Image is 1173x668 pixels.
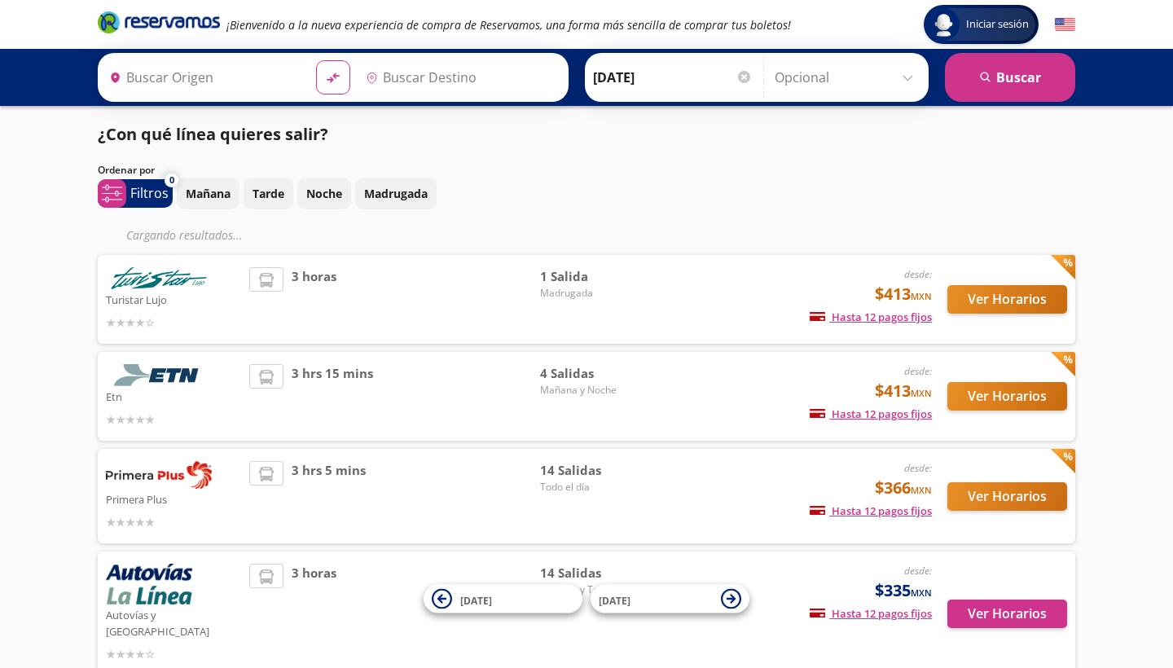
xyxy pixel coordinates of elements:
[911,587,932,599] small: MXN
[810,503,932,518] span: Hasta 12 pagos fijos
[540,364,654,383] span: 4 Salidas
[292,564,336,663] span: 3 horas
[593,57,753,98] input: Elegir Fecha
[359,57,560,98] input: Buscar Destino
[98,179,173,208] button: 0Filtros
[810,310,932,324] span: Hasta 12 pagos fijos
[106,489,241,508] p: Primera Plus
[540,461,654,480] span: 14 Salidas
[292,364,373,428] span: 3 hrs 15 mins
[875,282,932,306] span: $413
[810,407,932,421] span: Hasta 12 pagos fijos
[947,600,1067,628] button: Ver Horarios
[106,386,241,406] p: Etn
[1055,15,1075,35] button: English
[911,387,932,399] small: MXN
[226,17,791,33] em: ¡Bienvenido a la nueva experiencia de compra de Reservamos, una forma más sencilla de comprar tus...
[599,593,630,607] span: [DATE]
[540,480,654,494] span: Todo el día
[424,585,582,613] button: [DATE]
[960,16,1035,33] span: Iniciar sesión
[540,286,654,301] span: Madrugada
[947,482,1067,511] button: Ver Horarios
[306,185,342,202] p: Noche
[911,484,932,496] small: MXN
[106,461,212,489] img: Primera Plus
[355,178,437,209] button: Madrugada
[106,289,241,309] p: Turistar Lujo
[106,364,212,386] img: Etn
[775,57,920,98] input: Opcional
[810,606,932,621] span: Hasta 12 pagos fijos
[106,604,241,639] p: Autovías y [GEOGRAPHIC_DATA]
[292,461,366,531] span: 3 hrs 5 mins
[126,227,243,243] em: Cargando resultados ...
[98,10,220,34] i: Brand Logo
[297,178,351,209] button: Noche
[106,267,212,289] img: Turistar Lujo
[911,290,932,302] small: MXN
[591,585,749,613] button: [DATE]
[875,379,932,403] span: $413
[904,364,932,378] em: desde:
[292,267,336,332] span: 3 horas
[98,122,328,147] p: ¿Con qué línea quieres salir?
[106,564,192,604] img: Autovías y La Línea
[540,582,654,597] span: Mañana y Tarde
[540,267,654,286] span: 1 Salida
[103,57,303,98] input: Buscar Origen
[98,163,155,178] p: Ordenar por
[904,461,932,475] em: desde:
[169,174,174,187] span: 0
[364,185,428,202] p: Madrugada
[904,267,932,281] em: desde:
[253,185,284,202] p: Tarde
[875,476,932,500] span: $366
[460,593,492,607] span: [DATE]
[98,10,220,39] a: Brand Logo
[130,183,169,203] p: Filtros
[904,564,932,578] em: desde:
[244,178,293,209] button: Tarde
[875,578,932,603] span: $335
[540,564,654,582] span: 14 Salidas
[947,382,1067,411] button: Ver Horarios
[186,185,231,202] p: Mañana
[945,53,1075,102] button: Buscar
[540,383,654,398] span: Mañana y Noche
[177,178,239,209] button: Mañana
[947,285,1067,314] button: Ver Horarios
